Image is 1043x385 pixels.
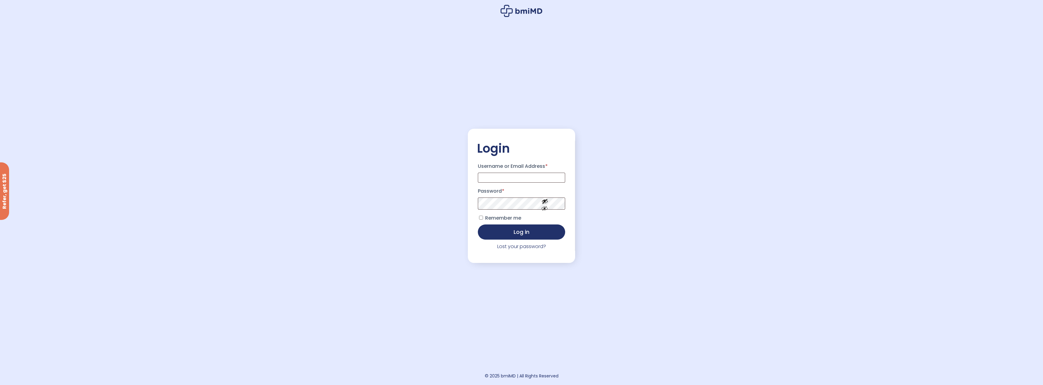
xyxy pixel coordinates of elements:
[485,214,521,221] span: Remember me
[478,224,565,240] button: Log in
[478,186,565,196] label: Password
[485,372,558,380] div: © 2025 bmiMD | All Rights Reserved
[477,141,566,156] h2: Login
[479,216,483,220] input: Remember me
[528,193,562,214] button: Show password
[478,161,565,171] label: Username or Email Address
[497,243,546,250] a: Lost your password?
